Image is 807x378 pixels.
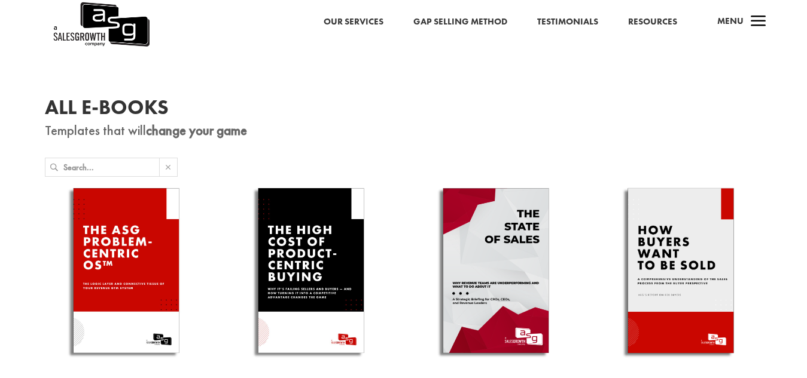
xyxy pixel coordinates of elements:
[324,14,383,30] a: Our Services
[628,14,677,30] a: Resources
[45,97,763,124] h1: All E-Books
[146,121,247,139] strong: change your game
[413,14,507,30] a: Gap Selling Method
[747,10,771,34] span: a
[63,158,159,176] input: Search...
[537,14,598,30] a: Testimonials
[45,124,763,138] p: Templates that will
[717,15,744,27] span: Menu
